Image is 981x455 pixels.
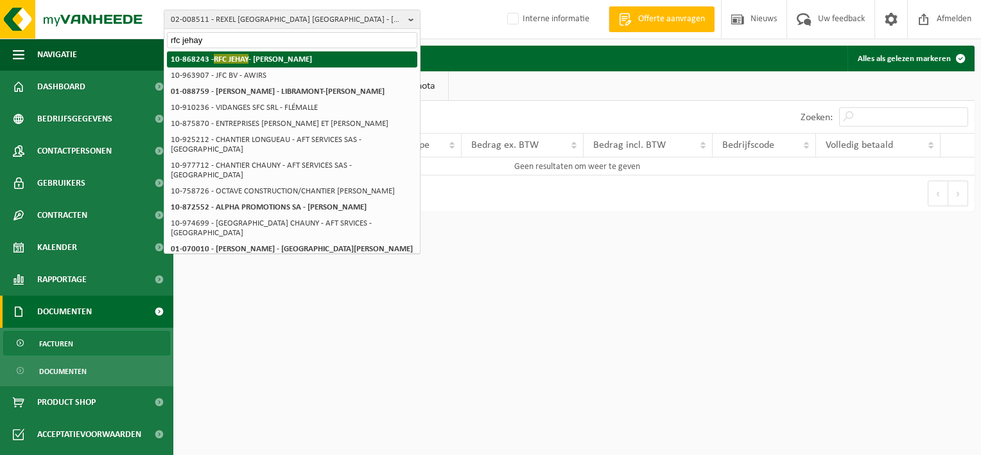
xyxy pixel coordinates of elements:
span: Dashboard [37,71,85,103]
strong: 01-088759 - [PERSON_NAME] - LIBRAMONT-[PERSON_NAME] [171,87,385,96]
span: Bedrag ex. BTW [471,140,539,150]
strong: 10-872552 - ALPHA PROMOTIONS SA - [PERSON_NAME] [171,203,367,211]
span: Rapportage [37,263,87,296]
a: Facturen [3,331,170,355]
td: Geen resultaten om weer te geven [180,157,975,175]
span: Navigatie [37,39,77,71]
span: RFC JEHAY [214,54,248,64]
span: Contracten [37,199,87,231]
button: Previous [928,181,948,206]
span: Offerte aanvragen [635,13,708,26]
span: Contactpersonen [37,135,112,167]
strong: 10-868243 - - [PERSON_NAME] [171,54,312,64]
a: Documenten [3,359,170,383]
button: Alles als gelezen markeren [847,46,973,71]
span: Acceptatievoorwaarden [37,418,141,451]
a: Offerte aanvragen [609,6,715,32]
span: Volledig betaald [826,140,893,150]
span: Kalender [37,231,77,263]
input: Zoeken naar gekoppelde vestigingen [167,32,417,48]
span: Documenten [39,359,87,384]
li: 10-910236 - VIDANGES SFC SRL - FLÉMALLE [167,100,417,116]
span: Bedrag incl. BTW [593,140,666,150]
button: 02-008511 - REXEL [GEOGRAPHIC_DATA] [GEOGRAPHIC_DATA] - [GEOGRAPHIC_DATA] [164,10,421,29]
li: 10-974699 - [GEOGRAPHIC_DATA] CHAUNY - AFT SRVICES - [GEOGRAPHIC_DATA] [167,215,417,241]
span: Bedrijfsgegevens [37,103,112,135]
span: Documenten [37,296,92,328]
li: 10-875870 - ENTREPRISES [PERSON_NAME] ET [PERSON_NAME] [167,116,417,132]
button: Next [948,181,968,206]
span: Facturen [39,332,73,356]
strong: 01-070010 - [PERSON_NAME] - [GEOGRAPHIC_DATA][PERSON_NAME] [171,245,413,253]
span: Bedrijfscode [722,140,774,150]
span: Gebruikers [37,167,85,199]
li: 10-977712 - CHANTIER CHAUNY - AFT SERVICES SAS - [GEOGRAPHIC_DATA] [167,157,417,183]
li: 10-758726 - OCTAVE CONSTRUCTION/CHANTIER [PERSON_NAME] [167,183,417,199]
span: Product Shop [37,386,96,418]
li: 10-963907 - JFC BV - AWIRS [167,67,417,84]
label: Interne informatie [505,10,589,29]
span: 02-008511 - REXEL [GEOGRAPHIC_DATA] [GEOGRAPHIC_DATA] - [GEOGRAPHIC_DATA] [171,10,403,30]
label: Zoeken: [801,112,833,123]
li: 10-925212 - CHANTIER LONGUEAU - AFT SERVICES SAS - [GEOGRAPHIC_DATA] [167,132,417,157]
